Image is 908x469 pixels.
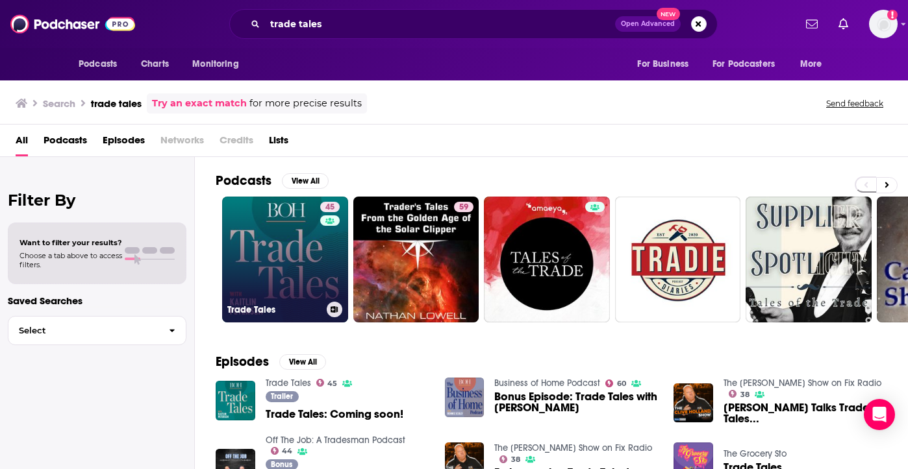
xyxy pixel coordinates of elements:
[320,202,340,212] a: 45
[674,383,713,423] img: Chance Litchfield Talks Trade Tales...
[499,455,520,463] a: 38
[8,295,186,307] p: Saved Searches
[271,461,292,468] span: Bonus
[724,402,887,424] a: Chance Litchfield Talks Trade Tales...
[617,381,626,387] span: 60
[637,55,688,73] span: For Business
[724,448,787,459] a: The Grocery Sto
[729,390,750,398] a: 38
[19,251,122,269] span: Choose a tab above to access filters.
[316,379,338,387] a: 45
[183,52,255,77] button: open menu
[222,197,348,322] a: 45Trade Tales
[8,326,158,335] span: Select
[279,354,326,370] button: View All
[327,381,337,387] span: 45
[869,10,898,38] span: Logged in as tnewman2025
[801,13,823,35] a: Show notifications dropdown
[160,130,204,156] span: Networks
[822,98,887,109] button: Send feedback
[628,52,705,77] button: open menu
[494,391,658,413] a: Bonus Episode: Trade Tales with Kaitlin Petersen
[79,55,117,73] span: Podcasts
[132,52,177,77] a: Charts
[266,409,403,420] a: Trade Tales: Coming soon!
[494,378,600,389] a: Business of Home Podcast
[266,378,311,389] a: Trade Tales
[713,55,775,73] span: For Podcasters
[740,392,750,398] span: 38
[220,130,253,156] span: Credits
[791,52,839,77] button: open menu
[657,8,680,20] span: New
[282,448,292,454] span: 44
[511,457,520,463] span: 38
[271,392,293,400] span: Trailer
[271,447,293,455] a: 44
[353,197,479,322] a: 59
[10,12,135,36] img: Podchaser - Follow, Share and Rate Podcasts
[216,354,326,370] a: EpisodesView All
[216,354,269,370] h2: Episodes
[454,202,473,212] a: 59
[494,391,658,413] span: Bonus Episode: Trade Tales with [PERSON_NAME]
[152,96,247,111] a: Try an exact match
[605,379,626,387] a: 60
[216,381,255,420] img: Trade Tales: Coming soon!
[269,130,288,156] a: Lists
[445,378,485,417] img: Bonus Episode: Trade Tales with Kaitlin Petersen
[887,10,898,20] svg: Add a profile image
[724,378,881,389] a: The Clive Holland Show on Fix Radio
[216,173,271,189] h2: Podcasts
[869,10,898,38] button: Show profile menu
[494,442,652,453] a: The Clive Holland Show on Fix Radio
[8,191,186,210] h2: Filter By
[16,130,28,156] a: All
[43,97,75,110] h3: Search
[249,96,362,111] span: for more precise results
[833,13,853,35] a: Show notifications dropdown
[869,10,898,38] img: User Profile
[621,21,675,27] span: Open Advanced
[192,55,238,73] span: Monitoring
[282,173,329,189] button: View All
[800,55,822,73] span: More
[704,52,794,77] button: open menu
[69,52,134,77] button: open menu
[216,173,329,189] a: PodcastsView All
[229,9,718,39] div: Search podcasts, credits, & more...
[615,16,681,32] button: Open AdvancedNew
[103,130,145,156] a: Episodes
[19,238,122,247] span: Want to filter your results?
[8,316,186,345] button: Select
[724,402,887,424] span: [PERSON_NAME] Talks Trade Tales...
[325,201,334,214] span: 45
[459,201,468,214] span: 59
[227,304,322,315] h3: Trade Tales
[44,130,87,156] a: Podcasts
[265,14,615,34] input: Search podcasts, credits, & more...
[266,435,405,446] a: Off The Job: A Tradesman Podcast
[864,399,895,430] div: Open Intercom Messenger
[91,97,142,110] h3: trade tales
[141,55,169,73] span: Charts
